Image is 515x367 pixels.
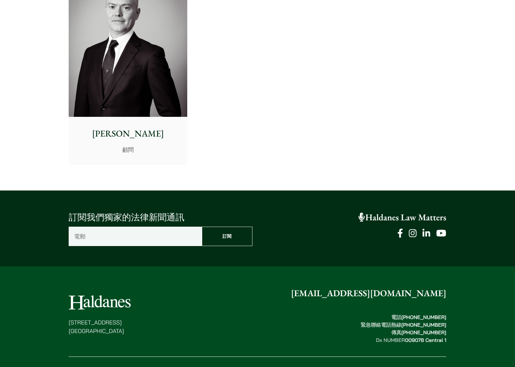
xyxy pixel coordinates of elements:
input: 電郵 [69,227,202,246]
p: 顧問 [74,145,182,154]
mark: [PHONE_NUMBER] [401,329,446,336]
img: Logo of Haldanes [69,295,131,310]
mark: 009078 Central 1 [405,337,446,343]
strong: 電話 緊急聯絡電話熱線 傳真 Dx NUMBER [360,314,446,343]
mark: [PHONE_NUMBER] [401,314,446,320]
a: Haldanes Law Matters [359,212,446,223]
p: [PERSON_NAME] [74,127,182,140]
p: 訂閱我們獨家的法律新聞通訊 [69,211,252,224]
mark: [PHONE_NUMBER] [401,322,446,328]
a: [EMAIL_ADDRESS][DOMAIN_NAME] [291,288,446,299]
p: [STREET_ADDRESS] [GEOGRAPHIC_DATA] [69,318,131,335]
input: 訂閱 [202,227,253,246]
